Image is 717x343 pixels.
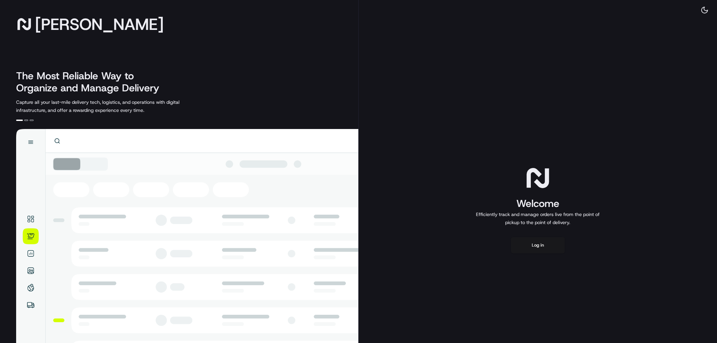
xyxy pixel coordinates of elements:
[473,210,602,226] p: Efficiently track and manage orders live from the point of pickup to the point of delivery.
[16,98,210,114] p: Capture all your last-mile delivery tech, logistics, and operations with digital infrastructure, ...
[473,197,602,210] h1: Welcome
[35,17,164,31] span: [PERSON_NAME]
[16,70,167,94] h2: The Most Reliable Way to Organize and Manage Delivery
[511,237,565,253] button: Log in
